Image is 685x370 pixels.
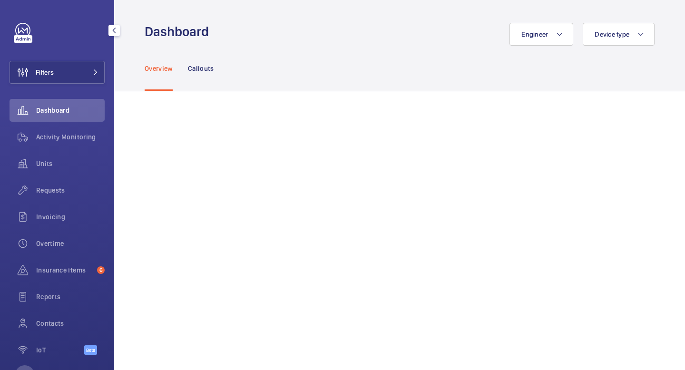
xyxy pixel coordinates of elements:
[10,61,105,84] button: Filters
[36,159,105,168] span: Units
[36,319,105,328] span: Contacts
[145,23,215,40] h1: Dashboard
[84,345,97,355] span: Beta
[36,345,84,355] span: IoT
[521,30,548,38] span: Engineer
[36,185,105,195] span: Requests
[36,132,105,142] span: Activity Monitoring
[36,106,105,115] span: Dashboard
[36,265,93,275] span: Insurance items
[509,23,573,46] button: Engineer
[145,64,173,73] p: Overview
[36,239,105,248] span: Overtime
[36,212,105,222] span: Invoicing
[583,23,655,46] button: Device type
[36,68,54,77] span: Filters
[595,30,629,38] span: Device type
[188,64,214,73] p: Callouts
[36,292,105,302] span: Reports
[97,266,105,274] span: 6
